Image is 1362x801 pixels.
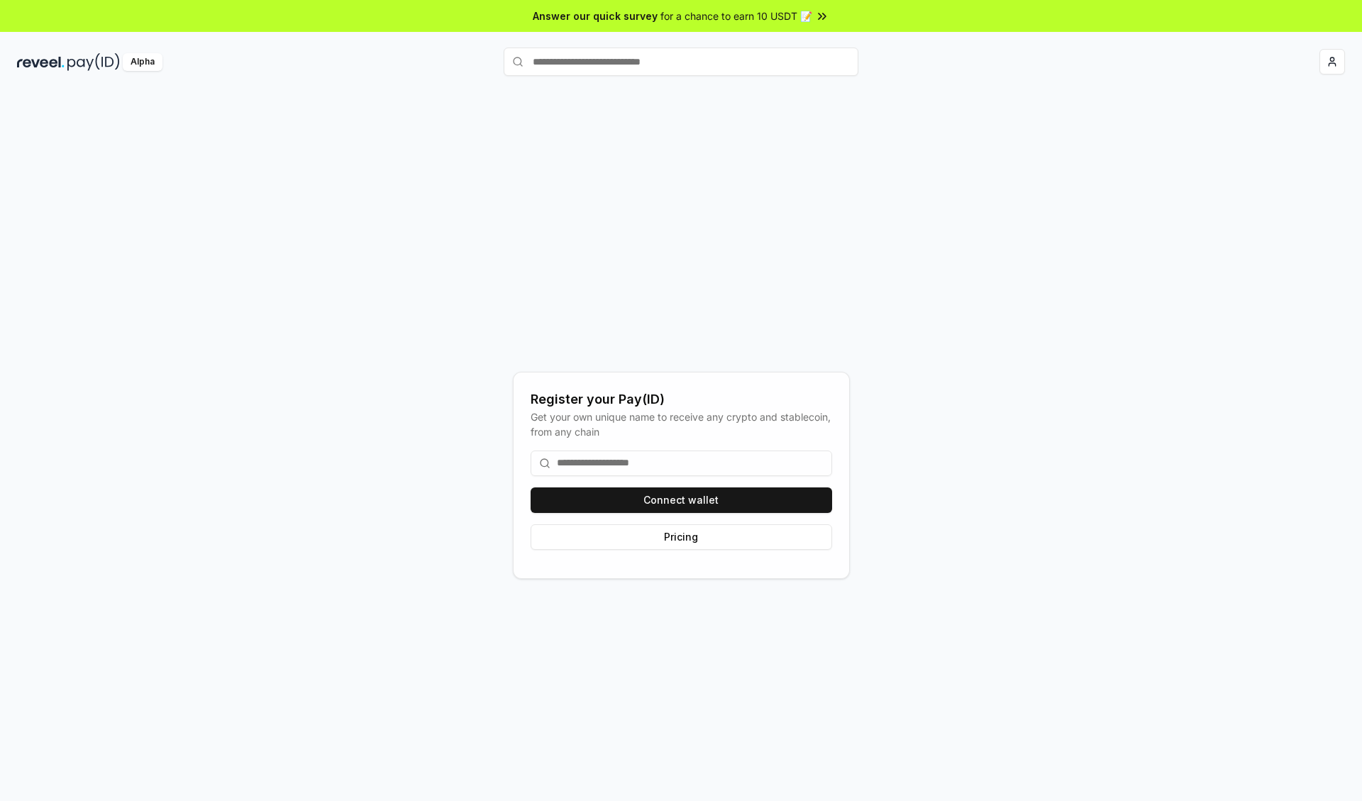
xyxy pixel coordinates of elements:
div: Get your own unique name to receive any crypto and stablecoin, from any chain [531,409,832,439]
button: Pricing [531,524,832,550]
img: pay_id [67,53,120,71]
span: Answer our quick survey [533,9,658,23]
button: Connect wallet [531,487,832,513]
div: Register your Pay(ID) [531,390,832,409]
div: Alpha [123,53,162,71]
span: for a chance to earn 10 USDT 📝 [660,9,812,23]
img: reveel_dark [17,53,65,71]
